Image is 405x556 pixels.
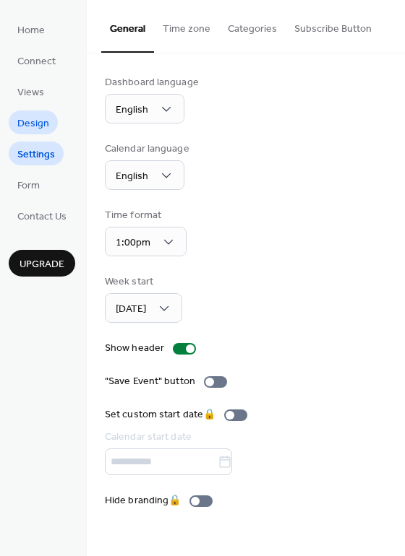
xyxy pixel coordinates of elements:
[9,142,64,165] a: Settings
[9,110,58,134] a: Design
[105,75,199,90] div: Dashboard language
[116,300,146,319] span: [DATE]
[9,48,64,72] a: Connect
[105,274,179,290] div: Week start
[17,147,55,162] span: Settings
[17,178,40,194] span: Form
[116,167,148,186] span: English
[9,250,75,277] button: Upgrade
[105,208,184,223] div: Time format
[9,204,75,227] a: Contact Us
[116,100,148,120] span: English
[9,173,48,196] a: Form
[105,341,164,356] div: Show header
[105,374,195,389] div: "Save Event" button
[105,142,189,157] div: Calendar language
[17,209,67,225] span: Contact Us
[17,85,44,100] span: Views
[9,79,53,103] a: Views
[20,257,64,272] span: Upgrade
[17,54,56,69] span: Connect
[116,233,150,253] span: 1:00pm
[17,23,45,38] span: Home
[9,17,54,41] a: Home
[17,116,49,131] span: Design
